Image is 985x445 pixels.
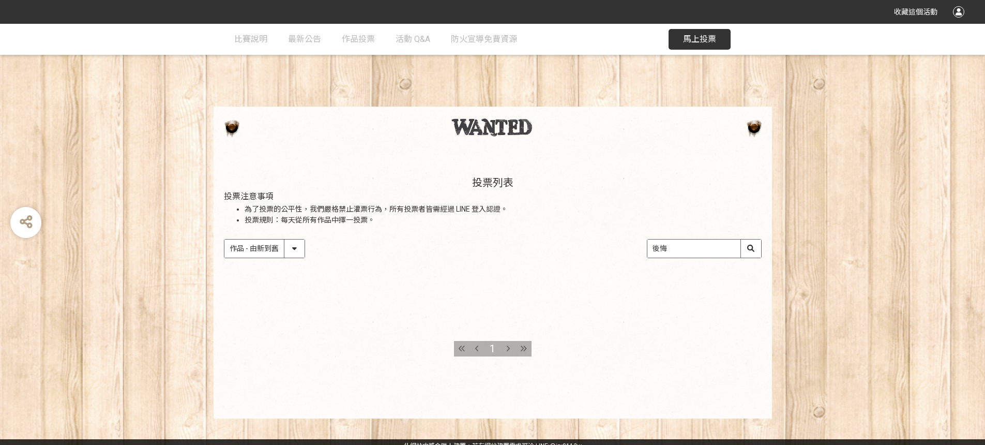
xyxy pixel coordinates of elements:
[245,204,762,215] li: 為了投票的公平性，我們嚴格禁止灌票行為，所有投票者皆需經過 LINE 登入認證。
[342,34,375,44] span: 作品投票
[234,34,267,44] span: 比賽說明
[288,34,321,44] span: 最新公告
[647,240,761,258] input: 搜尋作品
[396,24,430,55] a: 活動 Q&A
[683,34,716,44] span: 馬上投票
[396,34,430,44] span: 活動 Q&A
[894,8,937,16] span: 收藏這個活動
[451,34,517,44] span: 防火宣導免費資源
[245,215,762,226] li: 投票規則：每天從所有作品中擇一投票。
[669,29,731,50] button: 馬上投票
[342,24,375,55] a: 作品投票
[288,24,321,55] a: 最新公告
[451,24,517,55] a: 防火宣導免費資源
[224,176,762,189] h1: 投票列表
[224,191,274,201] span: 投票注意事項
[490,343,495,355] span: 1
[234,24,267,55] a: 比賽說明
